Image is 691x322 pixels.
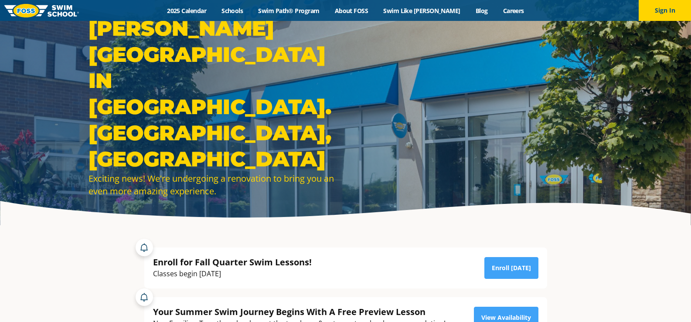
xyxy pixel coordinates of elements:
[376,7,468,15] a: Swim Like [PERSON_NAME]
[495,7,531,15] a: Careers
[89,15,341,172] h1: [PERSON_NAME][GEOGRAPHIC_DATA] IN [GEOGRAPHIC_DATA]. [GEOGRAPHIC_DATA], [GEOGRAPHIC_DATA]
[484,257,538,279] a: Enroll [DATE]
[251,7,327,15] a: Swim Path® Program
[89,172,341,197] div: Exciting news! We're undergoing a renovation to bring you an even more amazing experience.
[468,7,495,15] a: Blog
[153,268,312,280] div: Classes begin [DATE]
[153,256,312,268] div: Enroll for Fall Quarter Swim Lessons!
[160,7,214,15] a: 2025 Calendar
[153,306,446,318] div: Your Summer Swim Journey Begins With A Free Preview Lesson
[214,7,251,15] a: Schools
[4,4,79,17] img: FOSS Swim School Logo
[327,7,376,15] a: About FOSS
